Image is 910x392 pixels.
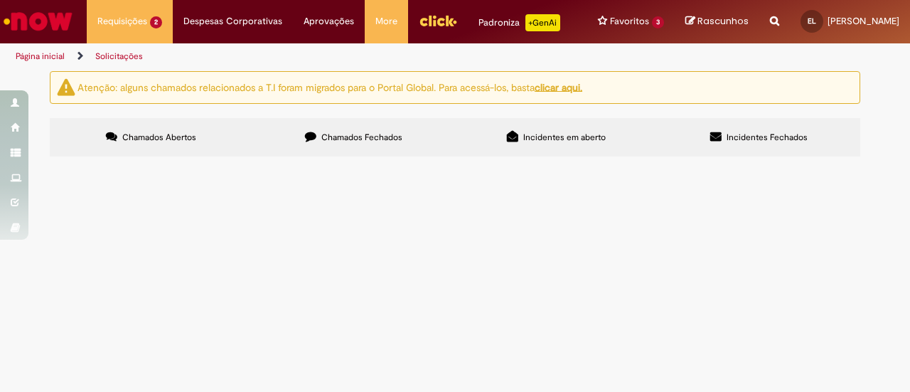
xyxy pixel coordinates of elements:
span: Chamados Abertos [122,132,196,143]
span: EL [808,16,816,26]
span: Favoritos [610,14,649,28]
span: 3 [652,16,664,28]
span: More [375,14,397,28]
span: Aprovações [304,14,354,28]
span: Incidentes em aberto [523,132,606,143]
span: Despesas Corporativas [183,14,282,28]
img: click_logo_yellow_360x200.png [419,10,457,31]
ul: Trilhas de página [11,43,596,70]
a: Página inicial [16,51,65,62]
img: ServiceNow [1,7,75,36]
ng-bind-html: Atenção: alguns chamados relacionados a T.I foram migrados para o Portal Global. Para acessá-los,... [77,80,582,93]
p: +GenAi [525,14,560,31]
div: Padroniza [478,14,560,31]
span: Rascunhos [697,14,749,28]
span: [PERSON_NAME] [828,15,899,27]
span: Chamados Fechados [321,132,402,143]
a: Solicitações [95,51,143,62]
span: 2 [150,16,162,28]
span: Requisições [97,14,147,28]
a: clicar aqui. [535,80,582,93]
span: Incidentes Fechados [727,132,808,143]
a: Rascunhos [685,15,749,28]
